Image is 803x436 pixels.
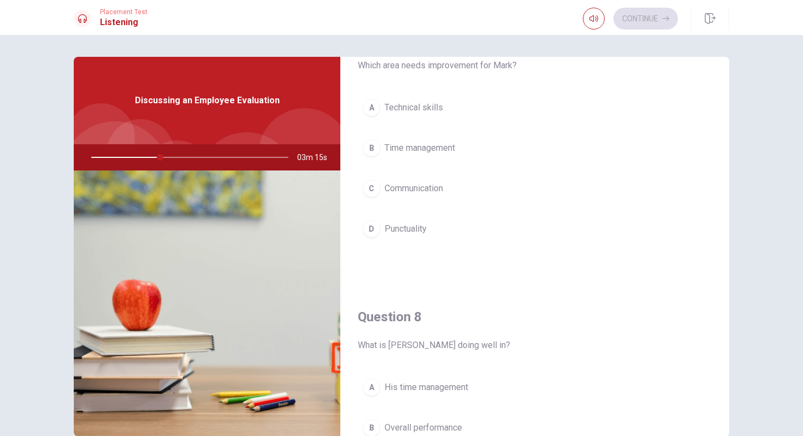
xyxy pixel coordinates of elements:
[100,8,147,16] span: Placement Test
[358,339,712,352] span: What is [PERSON_NAME] doing well in?
[358,374,712,401] button: AHis time management
[363,180,380,197] div: C
[358,59,712,72] span: Which area needs improvement for Mark?
[385,381,468,394] span: His time management
[297,144,336,170] span: 03m 15s
[363,99,380,116] div: A
[363,139,380,157] div: B
[358,308,712,326] h4: Question 8
[358,175,712,202] button: CCommunication
[385,222,427,235] span: Punctuality
[363,220,380,238] div: D
[385,142,455,155] span: Time management
[358,94,712,121] button: ATechnical skills
[100,16,147,29] h1: Listening
[385,101,443,114] span: Technical skills
[135,94,280,107] span: Discussing an Employee Evaluation
[363,379,380,396] div: A
[358,134,712,162] button: BTime management
[358,215,712,243] button: DPunctuality
[385,182,443,195] span: Communication
[385,421,462,434] span: Overall performance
